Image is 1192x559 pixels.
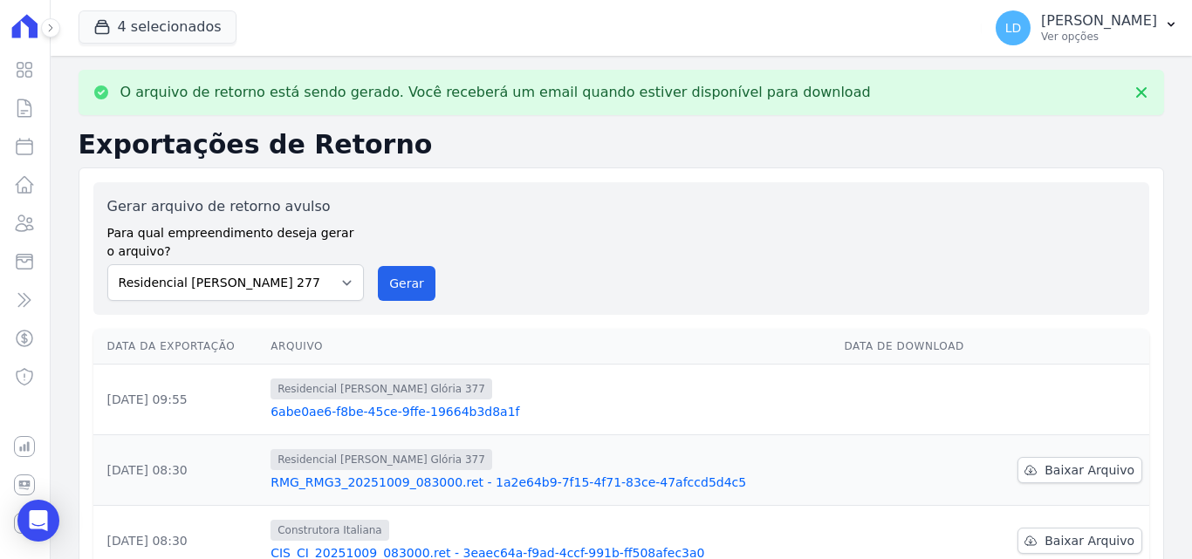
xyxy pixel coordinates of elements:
div: Open Intercom Messenger [17,500,59,542]
label: Para qual empreendimento deseja gerar o arquivo? [107,217,365,261]
span: Baixar Arquivo [1045,461,1134,479]
h2: Exportações de Retorno [79,129,1164,160]
a: Baixar Arquivo [1017,528,1142,554]
td: [DATE] 08:30 [93,435,264,506]
span: Baixar Arquivo [1045,532,1134,549]
span: Residencial [PERSON_NAME] Glória 377 [271,378,492,399]
label: Gerar arquivo de retorno avulso [107,196,365,217]
th: Data da Exportação [93,329,264,365]
button: Gerar [378,266,435,301]
a: Baixar Arquivo [1017,457,1142,483]
th: Data de Download [837,329,990,365]
p: Ver opções [1041,30,1157,44]
p: O arquivo de retorno está sendo gerado. Você receberá um email quando estiver disponível para dow... [120,84,871,101]
th: Arquivo [264,329,837,365]
p: [PERSON_NAME] [1041,12,1157,30]
a: RMG_RMG3_20251009_083000.ret - 1a2e64b9-7f15-4f71-83ce-47afccd5d4c5 [271,474,830,491]
span: Residencial [PERSON_NAME] Glória 377 [271,449,492,470]
td: [DATE] 09:55 [93,365,264,435]
button: 4 selecionados [79,10,236,44]
button: LD [PERSON_NAME] Ver opções [982,3,1192,52]
span: Construtora Italiana [271,520,389,541]
span: LD [1005,22,1022,34]
a: 6abe0ae6-f8be-45ce-9ffe-19664b3d8a1f [271,403,830,420]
